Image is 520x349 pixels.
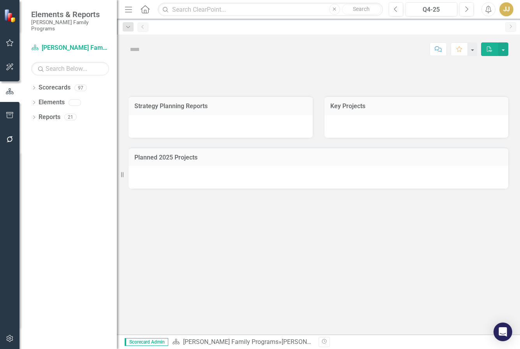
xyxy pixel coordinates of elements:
[282,338,355,345] div: [PERSON_NAME] Overview
[31,62,109,75] input: Search Below...
[342,4,381,15] button: Search
[330,103,503,110] h3: Key Projects
[134,103,307,110] h3: Strategy Planning Reports
[39,113,60,122] a: Reports
[125,338,168,346] span: Scorecard Admin
[183,338,279,345] a: [PERSON_NAME] Family Programs
[134,154,502,161] h3: Planned 2025 Projects
[4,9,18,23] img: ClearPoint Strategy
[64,114,77,121] div: 21
[39,98,65,107] a: Elements
[31,44,109,53] a: [PERSON_NAME] Family Programs
[31,10,109,19] span: Elements & Reports
[408,5,455,14] div: Q4-25
[494,323,512,341] div: Open Intercom Messenger
[31,19,109,32] small: [PERSON_NAME] Family Programs
[39,83,71,92] a: Scorecards
[129,43,141,56] img: Not Defined
[158,3,383,16] input: Search ClearPoint...
[405,2,458,16] button: Q4-25
[499,2,513,16] button: JJ
[74,84,87,91] div: 97
[353,6,370,12] span: Search
[172,338,313,347] div: »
